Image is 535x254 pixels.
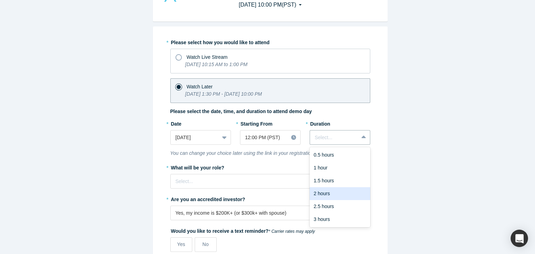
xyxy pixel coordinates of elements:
[202,241,209,247] span: No
[187,84,213,89] span: Watch Later
[185,62,248,67] i: [DATE] 10:15 AM to 1:00 PM
[310,200,370,213] div: 2.5 hours
[310,213,370,226] div: 3 hours
[170,193,370,203] label: Are you an accredited investor?
[170,162,370,172] label: What will be your role?
[176,209,354,217] div: Yes, my income is $200K+ (or $300k+ with spouse)
[170,108,312,115] label: Please select the date, time, and duration to attend demo day
[170,150,356,156] i: You can change your choice later using the link in your registration confirmation email.
[240,118,273,128] label: Starting From
[185,91,262,97] i: [DATE] 1:30 PM - [DATE] 10:00 PM
[310,118,370,128] label: Duration
[170,225,370,235] label: Would you like to receive a text reminder?
[310,174,370,187] div: 1.5 hours
[187,54,228,60] span: Watch Live Stream
[170,37,370,46] label: Please select how you would like to attend
[269,229,315,234] em: * Carrier rates may apply
[177,241,185,247] span: Yes
[310,187,370,200] div: 2 hours
[170,118,231,128] label: Date
[310,161,370,174] div: 1 hour
[310,149,370,161] div: 0.5 hours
